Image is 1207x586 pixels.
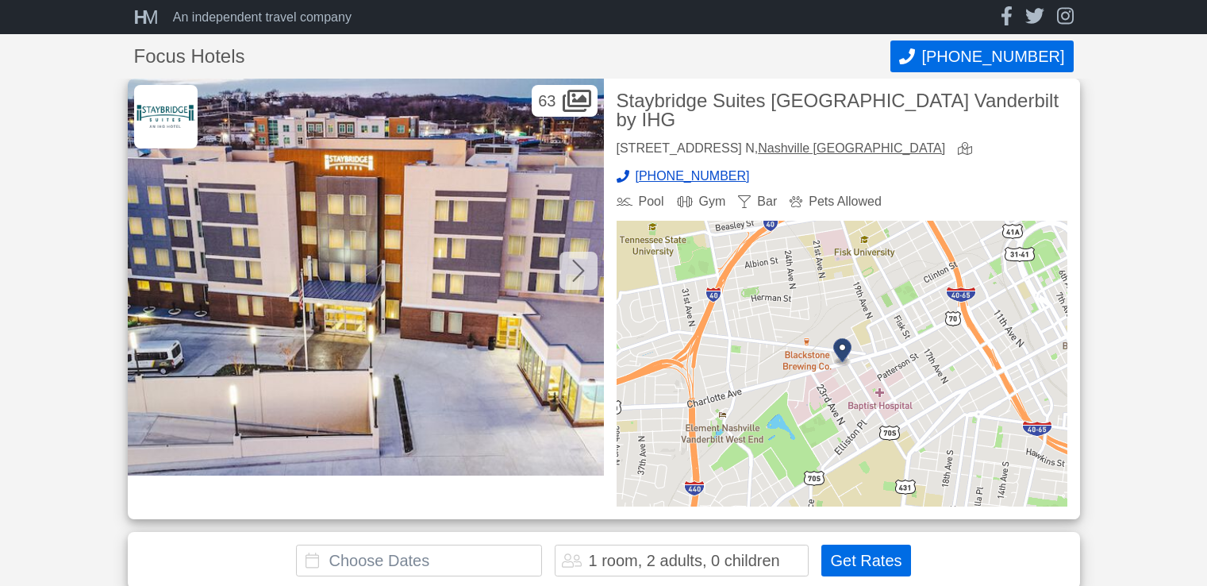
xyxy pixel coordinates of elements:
div: An independent travel company [173,11,352,24]
a: HM [134,8,167,27]
img: Featured [128,79,604,476]
a: view map [958,142,978,157]
div: Bar [738,195,777,208]
a: instagram [1057,6,1074,28]
div: [STREET_ADDRESS] N, [617,142,946,157]
img: Focus Hotels [134,85,198,148]
span: M [143,6,154,28]
div: Gym [677,195,726,208]
a: Nashville [GEOGRAPHIC_DATA] [758,141,945,155]
span: [PHONE_NUMBER] [921,48,1064,66]
h1: Focus Hotels [134,47,891,66]
img: map [617,221,1067,507]
span: [PHONE_NUMBER] [636,170,750,183]
a: facebook [1001,6,1013,28]
a: twitter [1025,6,1044,28]
div: Pool [617,195,664,208]
input: Choose Dates [296,545,542,576]
button: Call [890,40,1073,72]
div: Pets Allowed [790,195,882,208]
button: Get Rates [821,545,910,576]
div: 63 [532,85,597,117]
div: 1 room, 2 adults, 0 children [588,553,779,569]
h2: Staybridge Suites [GEOGRAPHIC_DATA] Vanderbilt by IHG [617,91,1067,129]
span: H [134,6,143,28]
